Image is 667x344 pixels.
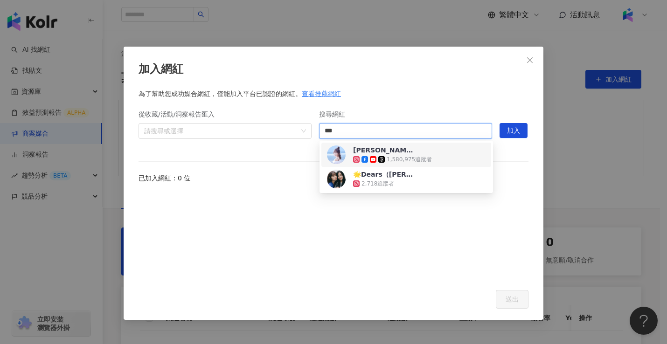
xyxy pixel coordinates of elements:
div: 加入網紅 [139,62,528,77]
div: 2,718 追蹤者 [361,180,394,188]
div: 為了幫助您成功媒合網紅，僅能加入平台已認證的網紅。 [139,89,528,99]
img: KOL Avatar [327,170,346,188]
button: Close [521,51,539,69]
button: 送出 [496,290,528,309]
div: 簡廷芮 [321,143,491,167]
div: 查看推薦網紅 [302,89,341,99]
button: 加入 [500,123,528,138]
div: 1,580,975 追蹤者 [387,156,432,164]
span: close [526,56,534,64]
img: KOL Avatar [327,145,346,164]
div: [PERSON_NAME] [353,145,414,155]
input: 搜尋網紅 [325,124,486,138]
label: 搜尋網紅 [319,109,352,119]
label: 從收藏/活動/洞察報告匯入 [139,109,222,119]
div: 已加入網紅：0 位 [139,173,528,183]
span: 加入 [507,124,520,138]
div: 🌟Dears（[PERSON_NAME]&[PERSON_NAME]）粉絲後援會 [353,170,414,179]
div: 🌟Dears（簡廷芮&安婕希）粉絲後援會 [321,167,491,191]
